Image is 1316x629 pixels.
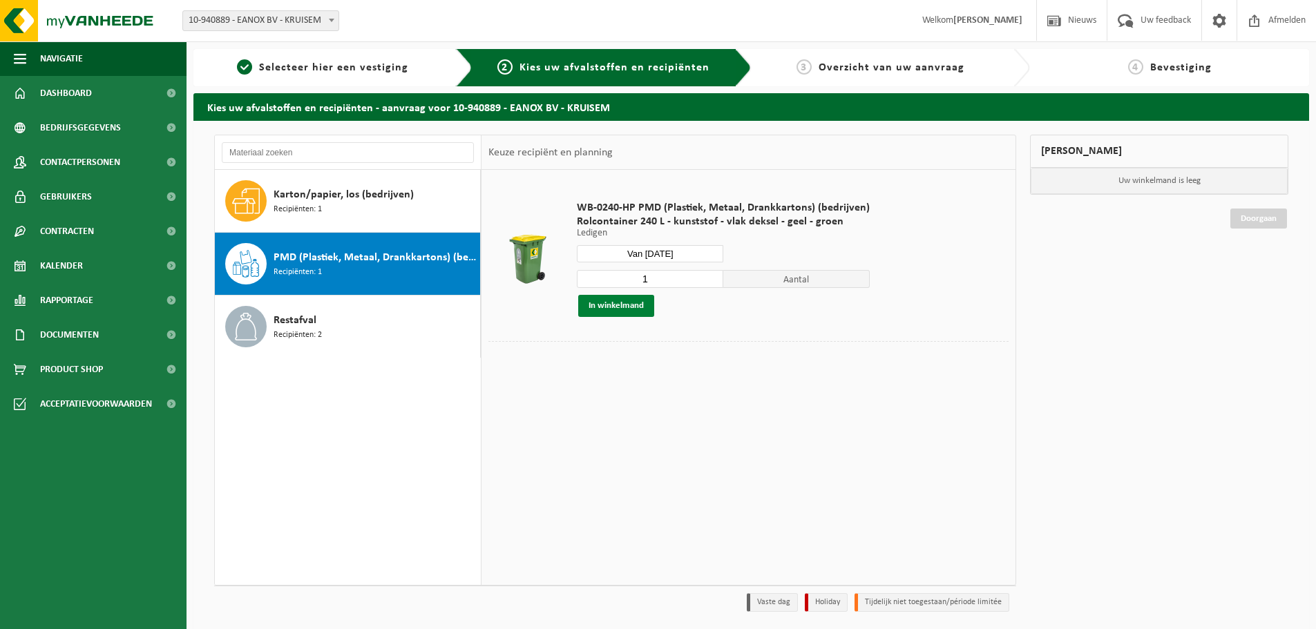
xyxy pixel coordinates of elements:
span: Restafval [274,312,316,329]
span: Contactpersonen [40,145,120,180]
span: PMD (Plastiek, Metaal, Drankkartons) (bedrijven) [274,249,477,266]
a: Doorgaan [1230,209,1287,229]
span: Acceptatievoorwaarden [40,387,152,421]
span: 3 [797,59,812,75]
span: Overzicht van uw aanvraag [819,62,964,73]
span: Gebruikers [40,180,92,214]
span: 10-940889 - EANOX BV - KRUISEM [183,11,338,30]
span: Rapportage [40,283,93,318]
span: Kies uw afvalstoffen en recipiënten [519,62,709,73]
li: Tijdelijk niet toegestaan/période limitée [855,593,1009,612]
span: Karton/papier, los (bedrijven) [274,186,414,203]
span: 4 [1128,59,1143,75]
span: Recipiënten: 2 [274,329,322,342]
span: 1 [237,59,252,75]
div: [PERSON_NAME] [1030,135,1288,168]
input: Selecteer datum [577,245,723,262]
span: WB-0240-HP PMD (Plastiek, Metaal, Drankkartons) (bedrijven) [577,201,870,215]
button: Restafval Recipiënten: 2 [215,296,481,358]
span: Kalender [40,249,83,283]
li: Vaste dag [747,593,798,612]
li: Holiday [805,593,848,612]
strong: [PERSON_NAME] [953,15,1022,26]
button: In winkelmand [578,295,654,317]
div: Keuze recipiënt en planning [481,135,620,170]
button: PMD (Plastiek, Metaal, Drankkartons) (bedrijven) Recipiënten: 1 [215,233,481,296]
span: Bevestiging [1150,62,1212,73]
span: Rolcontainer 240 L - kunststof - vlak deksel - geel - groen [577,215,870,229]
span: 10-940889 - EANOX BV - KRUISEM [182,10,339,31]
p: Uw winkelmand is leeg [1031,168,1288,194]
button: Karton/papier, los (bedrijven) Recipiënten: 1 [215,170,481,233]
span: Selecteer hier een vestiging [259,62,408,73]
span: 2 [497,59,513,75]
input: Materiaal zoeken [222,142,474,163]
span: Documenten [40,318,99,352]
span: Navigatie [40,41,83,76]
h2: Kies uw afvalstoffen en recipiënten - aanvraag voor 10-940889 - EANOX BV - KRUISEM [193,93,1309,120]
span: Dashboard [40,76,92,110]
span: Bedrijfsgegevens [40,110,121,145]
span: Recipiënten: 1 [274,203,322,216]
span: Recipiënten: 1 [274,266,322,279]
span: Product Shop [40,352,103,387]
p: Ledigen [577,229,870,238]
span: Aantal [723,270,870,288]
span: Contracten [40,214,94,249]
a: 1Selecteer hier een vestiging [200,59,445,76]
